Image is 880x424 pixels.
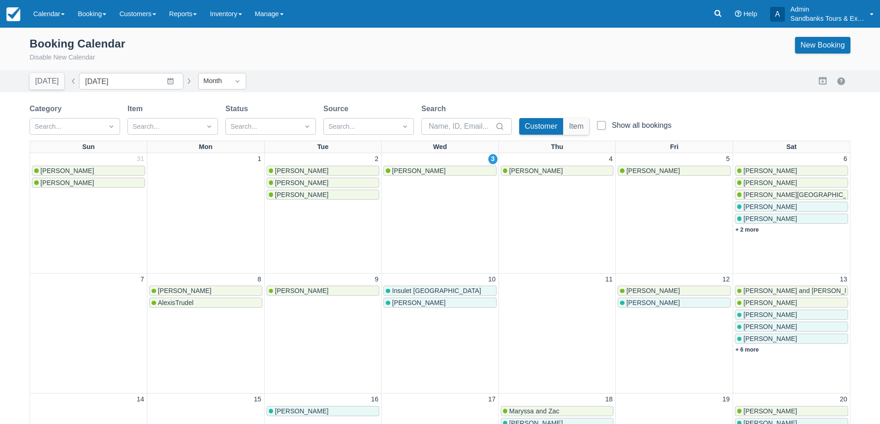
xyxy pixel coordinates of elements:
[275,287,328,294] span: [PERSON_NAME]
[233,77,242,86] span: Dropdown icon
[197,141,215,153] a: Mon
[369,394,380,405] a: 16
[607,154,614,164] a: 4
[41,179,94,186] span: [PERSON_NAME]
[626,167,680,174] span: [PERSON_NAME]
[724,154,732,164] a: 5
[735,334,848,344] a: [PERSON_NAME]
[735,406,848,416] a: [PERSON_NAME]
[256,154,263,164] a: 1
[275,179,328,186] span: [PERSON_NAME]
[41,167,94,174] span: [PERSON_NAME]
[735,298,848,308] a: [PERSON_NAME]
[770,7,785,22] div: A
[267,166,380,176] a: [PERSON_NAME]
[790,5,864,14] p: Admin
[107,122,116,131] span: Dropdown icon
[743,167,797,174] span: [PERSON_NAME]
[205,122,214,131] span: Dropdown icon
[743,191,865,198] span: [PERSON_NAME][GEOGRAPHIC_DATA]
[564,118,589,135] button: Item
[603,275,614,285] a: 11
[618,286,731,296] a: [PERSON_NAME]
[790,14,864,23] p: Sandbanks Tours & Experiences
[267,286,380,296] a: [PERSON_NAME]
[735,11,741,17] i: Help
[30,37,125,51] div: Booking Calendar
[735,286,848,296] a: [PERSON_NAME] and [PERSON_NAME]
[743,179,797,186] span: [PERSON_NAME]
[735,202,848,212] a: [PERSON_NAME]
[225,103,252,114] label: Status
[735,310,848,320] a: [PERSON_NAME]
[618,166,731,176] a: [PERSON_NAME]
[203,76,225,86] div: Month
[275,191,328,198] span: [PERSON_NAME]
[735,166,848,176] a: [PERSON_NAME]
[486,275,498,285] a: 10
[735,227,759,233] a: + 2 more
[603,394,614,405] a: 18
[127,103,146,114] label: Item
[842,154,849,164] a: 6
[135,394,146,405] a: 14
[373,154,380,164] a: 2
[838,394,849,405] a: 20
[735,346,759,353] a: + 6 more
[303,122,312,131] span: Dropdown icon
[32,166,145,176] a: [PERSON_NAME]
[30,73,64,90] button: [DATE]
[275,167,328,174] span: [PERSON_NAME]
[743,299,797,306] span: [PERSON_NAME]
[275,407,328,415] span: [PERSON_NAME]
[392,167,446,174] span: [PERSON_NAME]
[743,215,797,222] span: [PERSON_NAME]
[509,407,559,415] span: Maryssa and Zac
[743,311,797,318] span: [PERSON_NAME]
[618,298,731,308] a: [PERSON_NAME]
[612,121,671,130] div: Show all bookings
[549,141,565,153] a: Thu
[267,406,380,416] a: [PERSON_NAME]
[735,322,848,332] a: [PERSON_NAME]
[383,298,497,308] a: [PERSON_NAME]
[488,154,498,164] a: 3
[795,37,850,54] a: New Booking
[158,287,212,294] span: [PERSON_NAME]
[838,275,849,285] a: 13
[256,275,263,285] a: 8
[316,141,331,153] a: Tue
[743,203,797,210] span: [PERSON_NAME]
[735,190,848,200] a: [PERSON_NAME][GEOGRAPHIC_DATA]
[79,73,183,90] input: Date
[30,103,65,114] label: Category
[373,275,380,285] a: 9
[626,299,680,306] span: [PERSON_NAME]
[509,167,563,174] span: [PERSON_NAME]
[383,286,497,296] a: Insulet [GEOGRAPHIC_DATA]
[668,141,680,153] a: Fri
[158,299,194,306] span: AlexisTrudel
[139,275,146,285] a: 7
[626,287,680,294] span: [PERSON_NAME]
[743,335,797,342] span: [PERSON_NAME]
[743,323,797,330] span: [PERSON_NAME]
[149,286,262,296] a: [PERSON_NAME]
[135,154,146,164] a: 31
[735,214,848,224] a: [PERSON_NAME]
[401,122,410,131] span: Dropdown icon
[267,178,380,188] a: [PERSON_NAME]
[32,178,145,188] a: [PERSON_NAME]
[501,166,614,176] a: [PERSON_NAME]
[30,53,95,63] button: Disable New Calendar
[383,166,497,176] a: [PERSON_NAME]
[501,406,614,416] a: Maryssa and Zac
[392,299,446,306] span: [PERSON_NAME]
[6,7,20,21] img: checkfront-main-nav-mini-logo.png
[429,118,493,135] input: Name, ID, Email...
[392,287,481,294] span: Insulet [GEOGRAPHIC_DATA]
[721,275,732,285] a: 12
[784,141,798,153] a: Sat
[735,178,848,188] a: [PERSON_NAME]
[80,141,97,153] a: Sun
